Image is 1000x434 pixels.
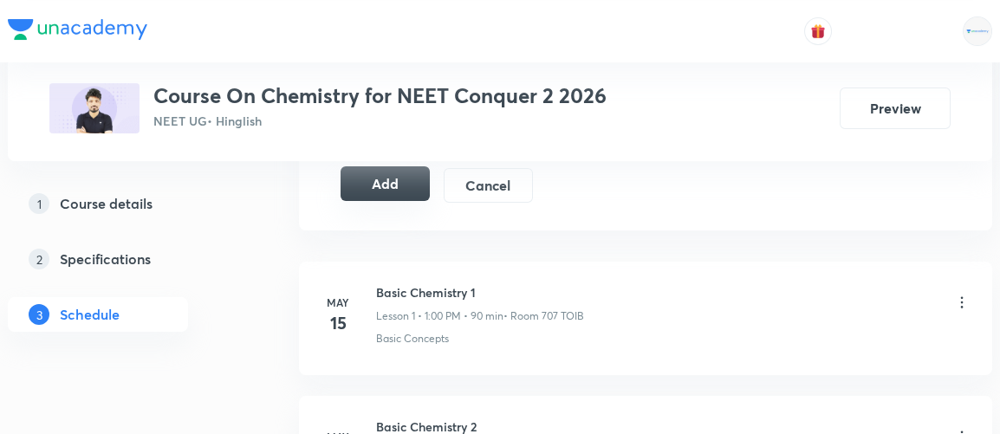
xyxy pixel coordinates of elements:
img: 3E0D8636-ACBA-434D-985E-162076F0AC96_plus.png [49,83,140,133]
h6: May [321,295,355,310]
p: 1 [29,193,49,214]
p: Basic Concepts [376,331,449,347]
p: • Room 707 TOIB [503,308,584,324]
img: avatar [810,23,826,39]
h5: Specifications [60,249,151,269]
p: 2 [29,249,49,269]
h5: Course details [60,193,153,214]
h5: Schedule [60,304,120,325]
button: Cancel [444,168,533,203]
p: Lesson 1 • 1:00 PM • 90 min [376,308,503,324]
img: Rahul Mishra [963,16,992,46]
h4: 15 [321,310,355,336]
h6: Basic Chemistry 1 [376,283,584,301]
h3: Course On Chemistry for NEET Conquer 2 2026 [153,83,607,108]
a: 1Course details [8,186,244,221]
p: 3 [29,304,49,325]
button: Preview [840,87,951,129]
a: Company Logo [8,19,147,44]
a: 2Specifications [8,242,244,276]
img: Company Logo [8,19,147,40]
button: avatar [804,17,832,45]
button: Add [341,166,430,201]
p: NEET UG • Hinglish [153,112,607,130]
